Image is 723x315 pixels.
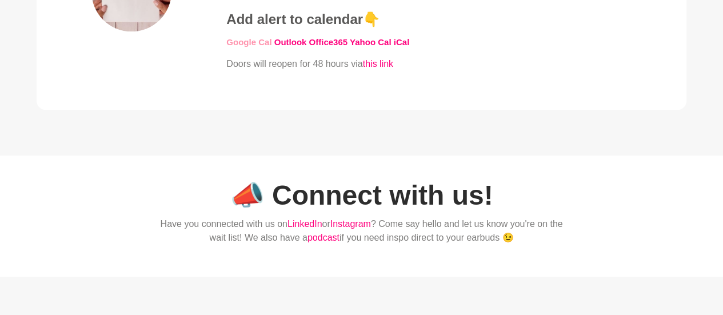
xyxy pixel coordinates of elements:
[309,37,347,47] a: Office365
[226,11,632,28] h4: Add alert to calendar👇
[350,37,392,47] a: Yahoo Cal
[226,57,632,71] p: Doors will reopen for 48 hours via
[274,37,307,47] a: Outlook
[226,37,271,47] a: ​Google Cal
[161,217,563,245] p: Have you connected with us on or ? Come say hello and let us know you're on the wait list! We als...
[330,219,371,229] a: Instagram
[287,219,322,229] a: LinkedIn
[394,37,410,47] a: iCal
[161,178,563,213] h1: 📣 Connect with us!
[307,233,339,242] a: podcast
[363,59,393,69] a: this link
